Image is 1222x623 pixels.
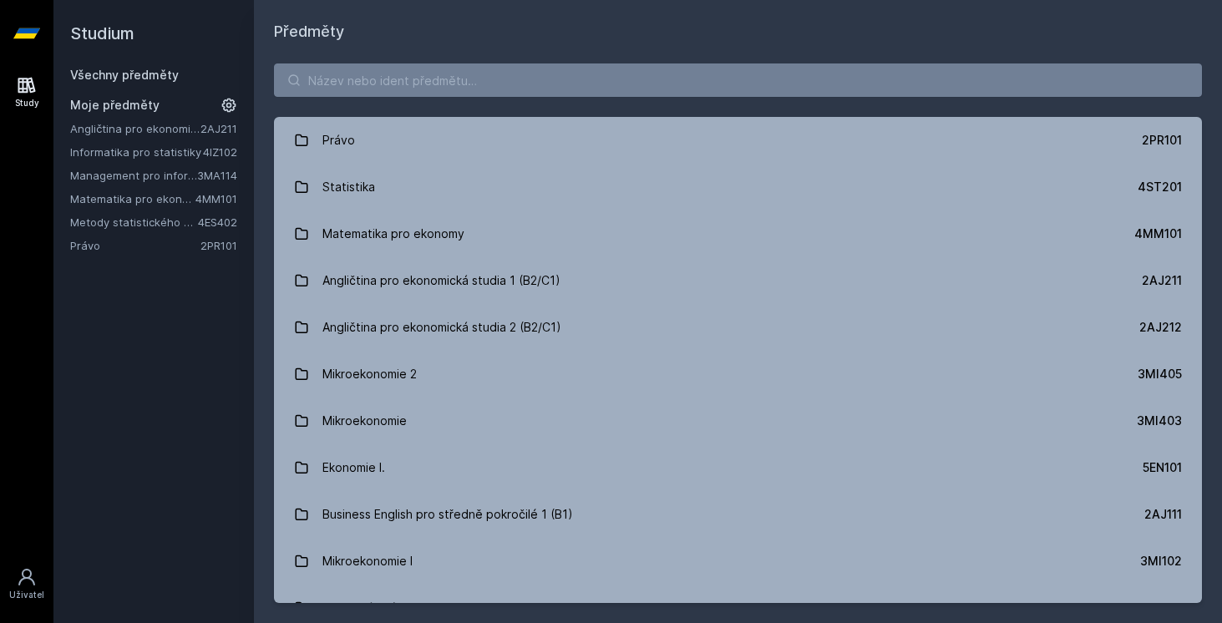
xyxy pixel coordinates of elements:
[322,311,561,344] div: Angličtina pro ekonomická studia 2 (B2/C1)
[203,145,237,159] a: 4IZ102
[274,63,1202,97] input: Název nebo ident předmětu…
[70,237,200,254] a: Právo
[1142,272,1182,289] div: 2AJ211
[198,215,237,229] a: 4ES402
[274,164,1202,210] a: Statistika 4ST201
[70,190,195,207] a: Matematika pro ekonomy
[274,538,1202,585] a: Mikroekonomie I 3MI102
[274,257,1202,304] a: Angličtina pro ekonomická studia 1 (B2/C1) 2AJ211
[1136,600,1182,616] div: 5HD200
[1134,225,1182,242] div: 4MM101
[322,170,375,204] div: Statistika
[322,264,560,297] div: Angličtina pro ekonomická studia 1 (B2/C1)
[274,304,1202,351] a: Angličtina pro ekonomická studia 2 (B2/C1) 2AJ212
[200,239,237,252] a: 2PR101
[322,124,355,157] div: Právo
[1138,366,1182,382] div: 3MI405
[1144,506,1182,523] div: 2AJ111
[274,20,1202,43] h1: Předměty
[274,117,1202,164] a: Právo 2PR101
[1140,553,1182,570] div: 3MI102
[9,589,44,601] div: Uživatel
[274,398,1202,444] a: Mikroekonomie 3MI403
[1137,413,1182,429] div: 3MI403
[15,97,39,109] div: Study
[3,559,50,610] a: Uživatel
[1139,319,1182,336] div: 2AJ212
[274,491,1202,538] a: Business English pro středně pokročilé 1 (B1) 2AJ111
[70,120,200,137] a: Angličtina pro ekonomická studia 1 (B2/C1)
[70,167,197,184] a: Management pro informatiky a statistiky
[200,122,237,135] a: 2AJ211
[322,544,413,578] div: Mikroekonomie I
[3,67,50,118] a: Study
[70,214,198,230] a: Metody statistického srovnávání
[70,68,179,82] a: Všechny předměty
[322,404,407,438] div: Mikroekonomie
[195,192,237,205] a: 4MM101
[322,357,417,391] div: Mikroekonomie 2
[322,451,385,484] div: Ekonomie I.
[322,217,464,251] div: Matematika pro ekonomy
[70,97,160,114] span: Moje předměty
[322,498,573,531] div: Business English pro středně pokročilé 1 (B1)
[197,169,237,182] a: 3MA114
[274,444,1202,491] a: Ekonomie I. 5EN101
[1138,179,1182,195] div: 4ST201
[274,351,1202,398] a: Mikroekonomie 2 3MI405
[1142,132,1182,149] div: 2PR101
[1143,459,1182,476] div: 5EN101
[274,210,1202,257] a: Matematika pro ekonomy 4MM101
[70,144,203,160] a: Informatika pro statistiky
